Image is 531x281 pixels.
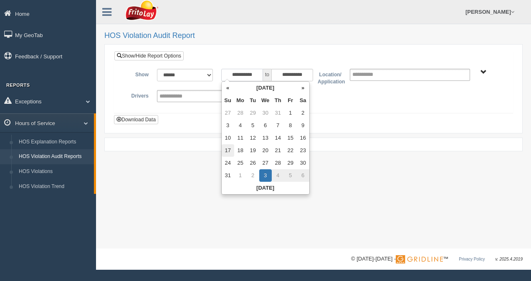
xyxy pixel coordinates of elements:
label: Show [121,69,153,79]
a: HOS Explanation Reports [15,135,94,150]
td: 23 [297,144,309,157]
td: 19 [247,144,259,157]
td: 8 [284,119,297,132]
span: to [263,69,271,81]
td: 31 [272,107,284,119]
th: [DATE] [222,182,309,194]
td: 1 [234,169,247,182]
a: HOS Violation Trend [15,179,94,194]
td: 13 [259,132,272,144]
td: 6 [297,169,309,182]
label: Drivers [121,90,153,100]
td: 9 [297,119,309,132]
td: 16 [297,132,309,144]
td: 3 [259,169,272,182]
td: 4 [272,169,284,182]
h2: HOS Violation Audit Report [104,32,523,40]
td: 3 [222,119,234,132]
th: Fr [284,94,297,107]
td: 24 [222,157,234,169]
div: © [DATE]-[DATE] - ™ [351,255,523,263]
td: 22 [284,144,297,157]
td: 20 [259,144,272,157]
th: Mo [234,94,247,107]
td: 18 [234,144,247,157]
img: Gridline [396,255,443,263]
td: 1 [284,107,297,119]
td: 12 [247,132,259,144]
a: HOS Violations [15,164,94,179]
td: 28 [272,157,284,169]
td: 7 [272,119,284,132]
a: Show/Hide Report Options [114,51,184,60]
td: 6 [259,119,272,132]
td: 10 [222,132,234,144]
td: 14 [272,132,284,144]
a: HOS Violation Audit Reports [15,149,94,164]
th: « [222,82,234,94]
td: 30 [259,107,272,119]
a: Privacy Policy [459,257,485,261]
td: 27 [222,107,234,119]
td: 26 [247,157,259,169]
td: 27 [259,157,272,169]
td: 21 [272,144,284,157]
td: 4 [234,119,247,132]
td: 30 [297,157,309,169]
td: 5 [284,169,297,182]
th: Tu [247,94,259,107]
th: Sa [297,94,309,107]
th: Su [222,94,234,107]
th: [DATE] [234,82,297,94]
td: 29 [247,107,259,119]
th: » [297,82,309,94]
td: 25 [234,157,247,169]
td: 17 [222,144,234,157]
th: Th [272,94,284,107]
td: 29 [284,157,297,169]
td: 5 [247,119,259,132]
td: 2 [297,107,309,119]
td: 11 [234,132,247,144]
span: v. 2025.4.2019 [496,257,523,261]
td: 2 [247,169,259,182]
label: Location/ Application [314,69,346,86]
td: 31 [222,169,234,182]
td: 28 [234,107,247,119]
button: Download Data [114,115,158,124]
td: 15 [284,132,297,144]
th: We [259,94,272,107]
